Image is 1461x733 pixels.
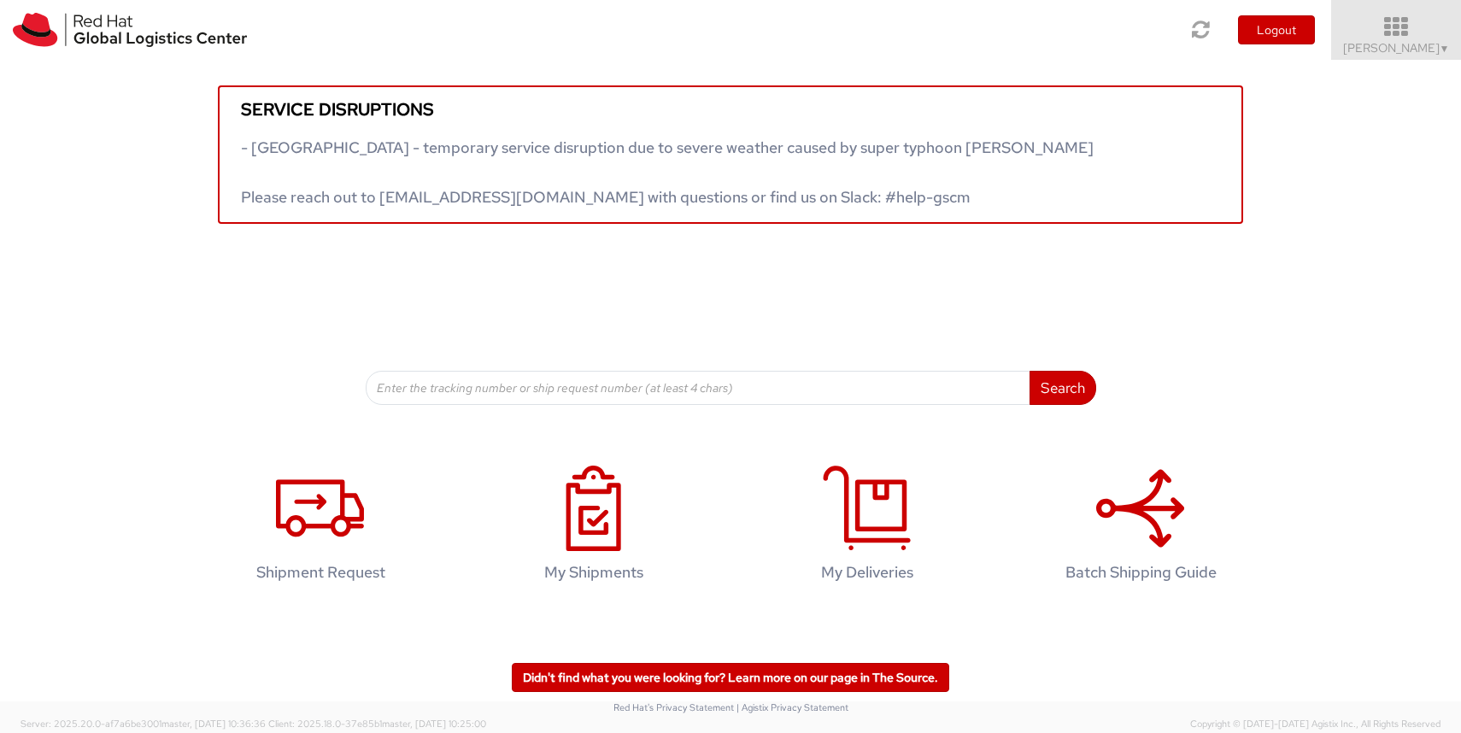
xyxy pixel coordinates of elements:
[241,100,1220,119] h5: Service disruptions
[484,564,704,581] h4: My Shipments
[1238,15,1315,44] button: Logout
[218,85,1243,224] a: Service disruptions - [GEOGRAPHIC_DATA] - temporary service disruption due to severe weather caus...
[192,448,449,607] a: Shipment Request
[1440,42,1450,56] span: ▼
[21,718,266,730] span: Server: 2025.20.0-af7a6be3001
[268,718,486,730] span: Client: 2025.18.0-37e85b1
[1012,448,1269,607] a: Batch Shipping Guide
[13,13,247,47] img: rh-logistics-00dfa346123c4ec078e1.svg
[1030,371,1096,405] button: Search
[210,564,431,581] h4: Shipment Request
[241,138,1094,207] span: - [GEOGRAPHIC_DATA] - temporary service disruption due to severe weather caused by super typhoon ...
[512,663,949,692] a: Didn't find what you were looking for? Learn more on our page in The Source.
[382,718,486,730] span: master, [DATE] 10:25:00
[1190,718,1440,731] span: Copyright © [DATE]-[DATE] Agistix Inc., All Rights Reserved
[366,371,1030,405] input: Enter the tracking number or ship request number (at least 4 chars)
[161,718,266,730] span: master, [DATE] 10:36:36
[1030,564,1251,581] h4: Batch Shipping Guide
[466,448,722,607] a: My Shipments
[613,701,734,713] a: Red Hat's Privacy Statement
[736,701,848,713] a: | Agistix Privacy Statement
[739,448,995,607] a: My Deliveries
[1343,40,1450,56] span: [PERSON_NAME]
[757,564,977,581] h4: My Deliveries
